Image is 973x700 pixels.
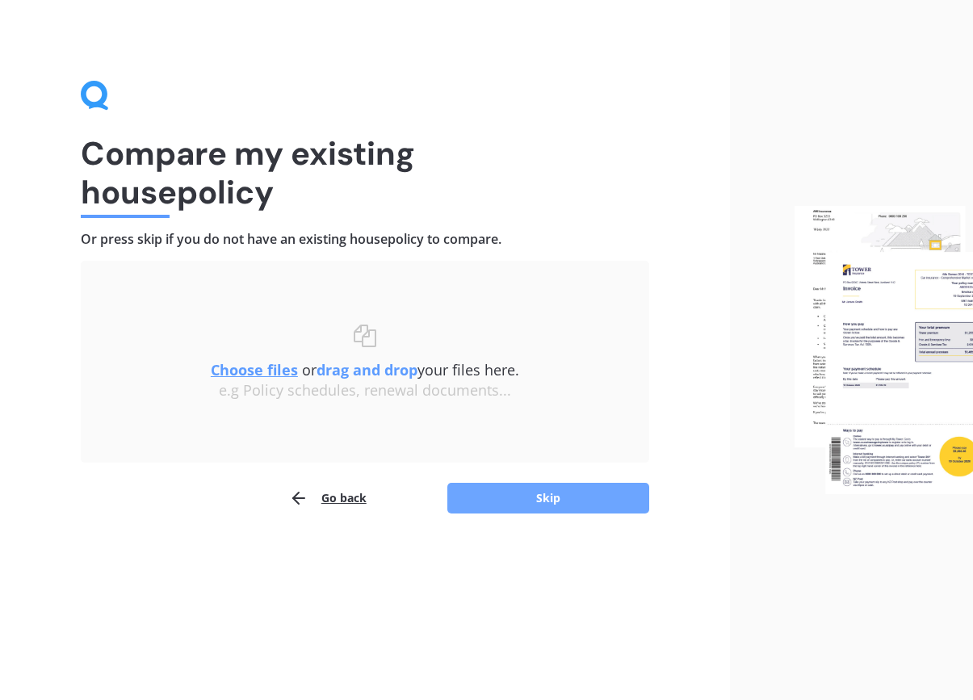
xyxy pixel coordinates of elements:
u: Choose files [211,360,298,379]
h1: Compare my existing house policy [81,134,649,212]
button: Skip [447,483,649,513]
img: files.webp [795,206,973,494]
h4: Or press skip if you do not have an existing house policy to compare. [81,231,649,248]
span: or your files here. [211,360,519,379]
button: Go back [289,482,367,514]
b: drag and drop [317,360,417,379]
div: e.g Policy schedules, renewal documents... [113,382,617,400]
